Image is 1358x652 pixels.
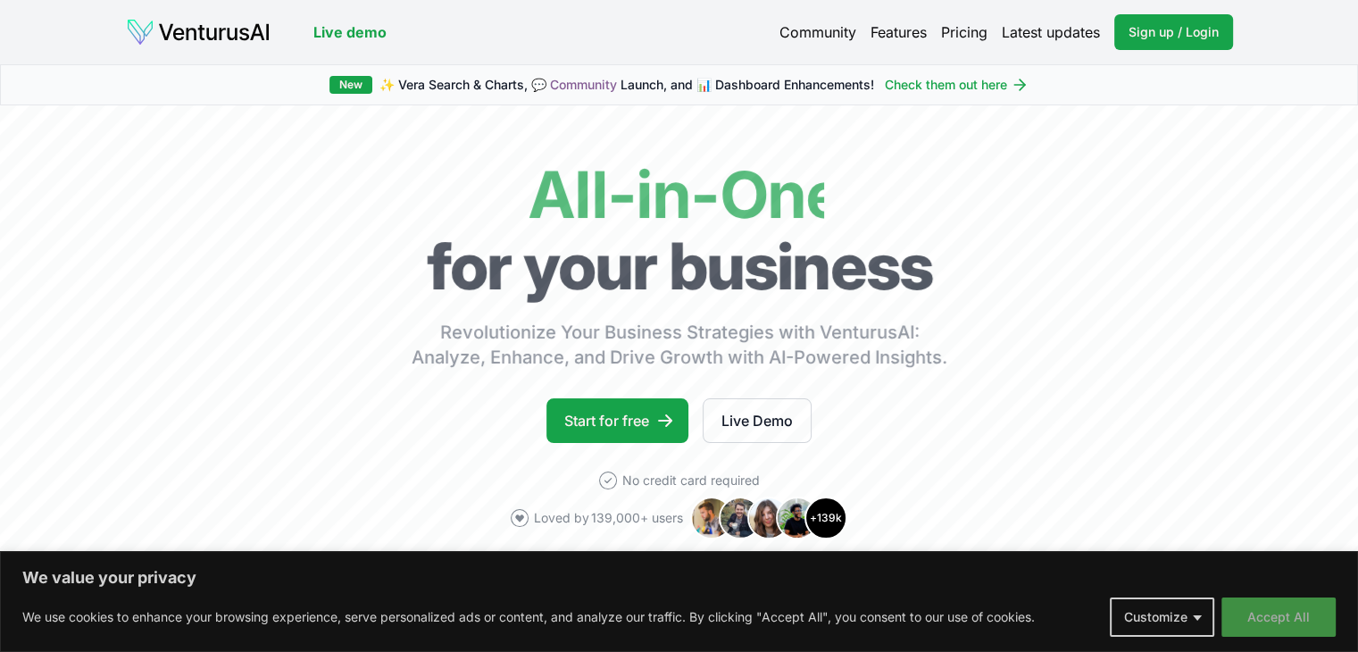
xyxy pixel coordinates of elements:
a: Live Demo [703,398,812,443]
a: Check them out here [885,76,1029,94]
img: Avatar 2 [719,497,762,539]
p: We use cookies to enhance your browsing experience, serve personalized ads or content, and analyz... [22,606,1035,628]
button: Customize [1110,598,1214,637]
img: Avatar 4 [776,497,819,539]
a: Live demo [313,21,387,43]
div: New [329,76,372,94]
button: Accept All [1221,598,1336,637]
p: We value your privacy [22,567,1336,589]
a: Community [550,77,617,92]
a: Start for free [546,398,688,443]
img: logo [126,18,271,46]
img: Avatar 3 [747,497,790,539]
img: Avatar 1 [690,497,733,539]
a: Sign up / Login [1114,14,1233,50]
a: Features [871,21,927,43]
a: Latest updates [1002,21,1100,43]
span: ✨ Vera Search & Charts, 💬 Launch, and 📊 Dashboard Enhancements! [379,76,874,94]
a: Community [779,21,856,43]
a: Pricing [941,21,987,43]
span: Sign up / Login [1129,23,1219,41]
